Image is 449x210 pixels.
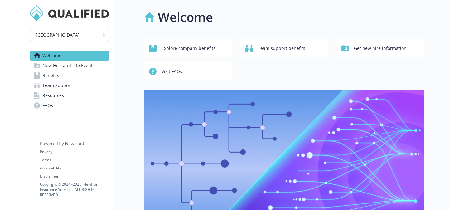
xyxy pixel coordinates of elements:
[42,51,61,61] span: Welcome
[30,51,109,61] a: Welcome
[40,149,109,155] a: Privacy
[40,182,109,198] p: Copyright © 2024 - 2025 , Newfront Insurance Services, ALL RIGHTS RESERVED
[33,32,96,38] span: [GEOGRAPHIC_DATA]
[162,66,182,77] span: Visit FAQs
[158,8,213,27] h1: Welcome
[144,62,232,80] button: Visit FAQs
[336,39,424,57] button: Get new hire information
[30,90,109,100] a: Resources
[30,71,109,81] a: Benefits
[42,81,72,90] span: Team Support
[42,61,95,71] span: New Hire and Life Events
[40,157,109,163] a: Terms
[42,71,59,81] span: Benefits
[36,32,80,38] span: [GEOGRAPHIC_DATA]
[42,100,53,110] span: FAQs
[30,61,109,71] a: New Hire and Life Events
[144,39,232,57] button: Explore company benefits
[354,42,407,54] span: Get new hire information
[40,165,109,171] a: Accessibility
[42,90,64,100] span: Resources
[40,173,109,179] a: Disclaimer
[240,39,328,57] button: Team support benefits
[162,42,215,54] span: Explore company benefits
[30,81,109,90] a: Team Support
[258,42,305,54] span: Team support benefits
[30,100,109,110] a: FAQs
